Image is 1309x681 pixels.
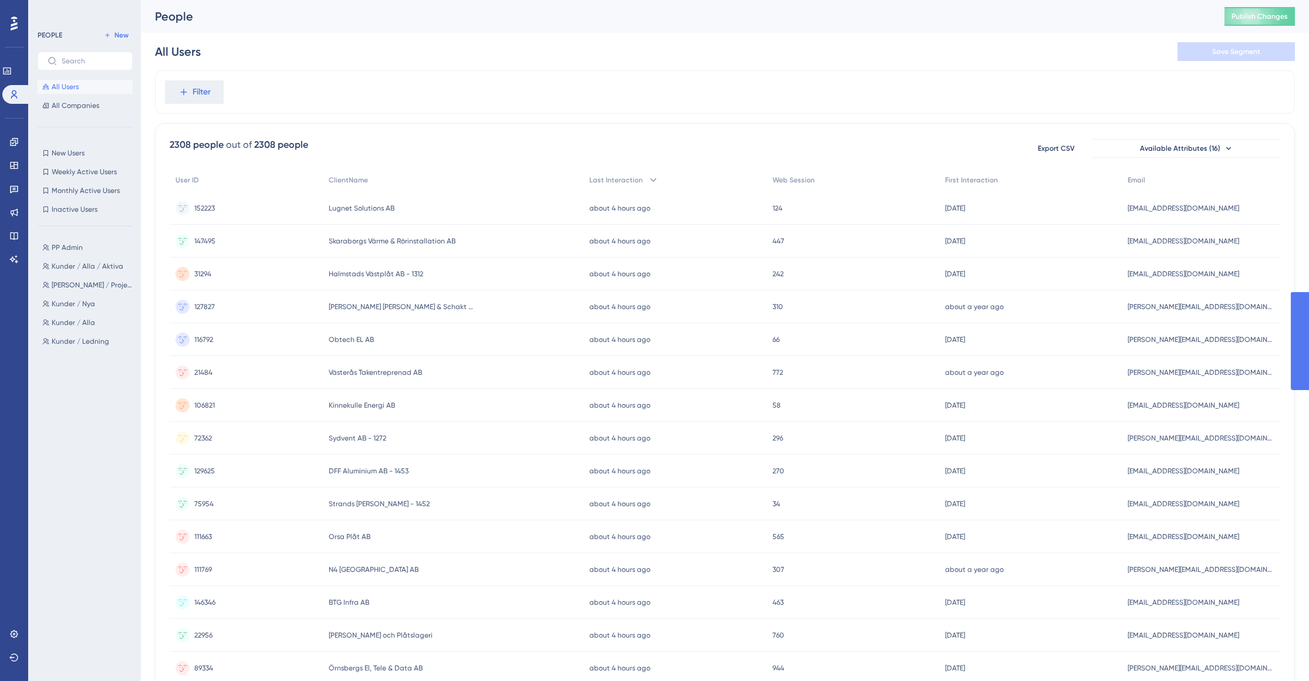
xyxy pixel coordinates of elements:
[772,663,784,673] span: 944
[945,237,965,245] time: [DATE]
[1212,47,1260,56] span: Save Segment
[1128,466,1239,476] span: [EMAIL_ADDRESS][DOMAIN_NAME]
[772,401,781,410] span: 58
[945,533,965,541] time: [DATE]
[52,280,135,290] span: [PERSON_NAME] / Projektledare
[1128,401,1239,410] span: [EMAIL_ADDRESS][DOMAIN_NAME]
[155,43,201,60] div: All Users
[329,532,370,541] span: Orsa Plåt AB
[38,259,140,273] button: Kunder / Alla / Aktiva
[1128,663,1274,673] span: [PERSON_NAME][EMAIL_ADDRESS][DOMAIN_NAME]
[38,99,133,113] button: All Companies
[772,433,783,443] span: 296
[772,499,780,509] span: 34
[1128,598,1239,607] span: [EMAIL_ADDRESS][DOMAIN_NAME]
[38,278,140,292] button: [PERSON_NAME] / Projektledare
[38,184,133,198] button: Monthly Active Users
[38,240,140,255] button: PP Admin
[194,302,215,311] span: 127827
[945,401,965,409] time: [DATE]
[589,565,650,574] time: about 4 hours ago
[38,316,140,330] button: Kunder / Alla
[193,85,211,99] span: Filter
[38,165,133,179] button: Weekly Active Users
[945,204,965,212] time: [DATE]
[1128,302,1274,311] span: [PERSON_NAME][EMAIL_ADDRESS][DOMAIN_NAME]
[114,31,129,40] span: New
[1128,368,1274,377] span: [PERSON_NAME][EMAIL_ADDRESS][DOMAIN_NAME]
[52,101,99,110] span: All Companies
[1178,42,1295,61] button: Save Segment
[329,499,430,509] span: Strands [PERSON_NAME] - 1452
[772,335,780,344] span: 66
[329,401,395,410] span: Kinnekulle Energi AB
[329,663,423,673] span: Örnsbergs El, Tele & Data AB
[589,598,650,607] time: about 4 hours ago
[194,565,212,574] span: 111769
[589,500,650,508] time: about 4 hours ago
[589,368,650,377] time: about 4 hours ago
[254,138,308,152] div: 2308 people
[1260,635,1295,670] iframe: UserGuiding AI Assistant Launcher
[1128,631,1239,640] span: [EMAIL_ADDRESS][DOMAIN_NAME]
[1128,532,1239,541] span: [EMAIL_ADDRESS][DOMAIN_NAME]
[329,175,368,185] span: ClientName
[38,297,140,311] button: Kunder / Nya
[52,82,79,92] span: All Users
[589,401,650,409] time: about 4 hours ago
[589,237,650,245] time: about 4 hours ago
[1128,499,1239,509] span: [EMAIL_ADDRESS][DOMAIN_NAME]
[589,664,650,672] time: about 4 hours ago
[52,262,123,271] span: Kunder / Alla / Aktiva
[226,138,252,152] div: out of
[1140,144,1220,153] span: Available Attributes (16)
[589,303,650,311] time: about 4 hours ago
[329,631,433,640] span: [PERSON_NAME] och Plåtslageri
[329,269,423,279] span: Halmstads Västplåt AB - 1312
[329,368,422,377] span: Västerås Takentreprenad AB
[194,631,212,640] span: 22956
[772,269,784,279] span: 242
[52,167,117,177] span: Weekly Active Users
[1128,204,1239,213] span: [EMAIL_ADDRESS][DOMAIN_NAME]
[1038,144,1075,153] span: Export CSV
[945,664,965,672] time: [DATE]
[945,336,965,344] time: [DATE]
[945,467,965,475] time: [DATE]
[945,368,1004,377] time: about a year ago
[52,148,85,158] span: New Users
[52,243,83,252] span: PP Admin
[945,500,965,508] time: [DATE]
[100,28,133,42] button: New
[38,31,62,40] div: PEOPLE
[194,401,215,410] span: 106821
[1027,139,1085,158] button: Export CSV
[1128,565,1274,574] span: [PERSON_NAME][EMAIL_ADDRESS][DOMAIN_NAME]
[194,499,214,509] span: 75954
[329,565,419,574] span: N4 [GEOGRAPHIC_DATA] AB
[589,631,650,639] time: about 4 hours ago
[165,80,224,104] button: Filter
[589,467,650,475] time: about 4 hours ago
[194,269,211,279] span: 31294
[589,336,650,344] time: about 4 hours ago
[945,175,998,185] span: First Interaction
[589,204,650,212] time: about 4 hours ago
[772,236,784,246] span: 447
[772,631,784,640] span: 760
[1224,7,1295,26] button: Publish Changes
[194,598,215,607] span: 146346
[772,175,815,185] span: Web Session
[38,80,133,94] button: All Users
[38,146,133,160] button: New Users
[945,434,965,442] time: [DATE]
[945,270,965,278] time: [DATE]
[1128,335,1274,344] span: [PERSON_NAME][EMAIL_ADDRESS][DOMAIN_NAME]
[329,236,456,246] span: Skaraborgs Värme & Rörinstallation AB
[772,598,784,607] span: 463
[772,368,783,377] span: 772
[194,236,215,246] span: 147495
[52,186,120,195] span: Monthly Active Users
[1128,269,1239,279] span: [EMAIL_ADDRESS][DOMAIN_NAME]
[194,204,215,213] span: 152223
